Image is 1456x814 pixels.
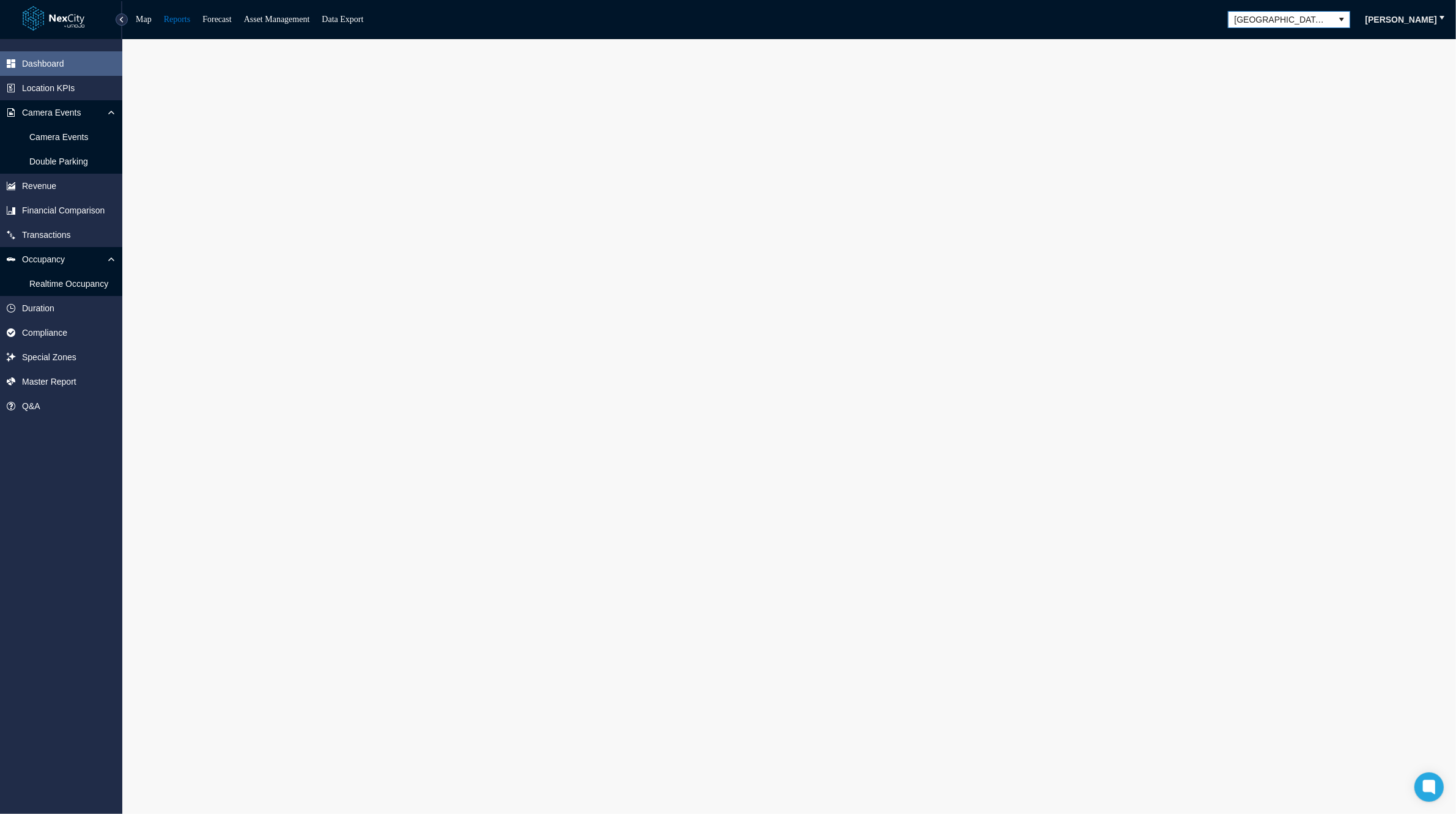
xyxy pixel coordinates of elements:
span: Location KPIs [22,82,75,94]
span: [GEOGRAPHIC_DATA][PERSON_NAME] [1235,13,1328,26]
a: Data Export [322,15,363,24]
span: Duration [22,302,54,314]
span: Dashboard [22,57,64,70]
span: Realtime Occupancy [29,278,108,290]
a: Reports [164,15,191,24]
a: Map [136,15,152,24]
span: Financial Comparison [22,204,105,216]
a: Asset Management [244,15,310,24]
span: Q&A [22,400,40,412]
span: Transactions [22,229,71,241]
span: Revenue [22,180,56,192]
span: Compliance [22,327,67,339]
span: Camera Events [22,106,81,119]
span: Occupancy [22,253,65,265]
span: Camera Events [29,131,88,143]
button: [PERSON_NAME] [1358,10,1445,29]
a: Forecast [202,15,231,24]
span: Special Zones [22,351,76,363]
span: Double Parking [29,155,88,168]
button: select [1334,12,1350,28]
span: Master Report [22,376,76,388]
span: [PERSON_NAME] [1365,13,1437,26]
